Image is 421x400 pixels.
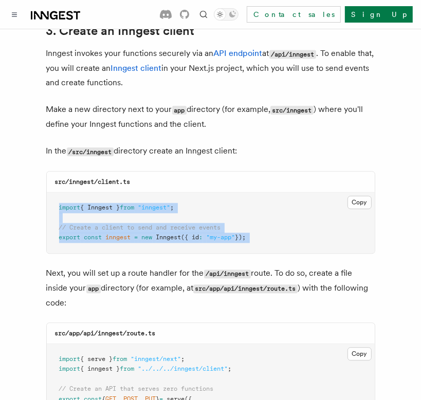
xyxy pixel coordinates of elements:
a: Contact sales [247,6,341,23]
p: In the directory create an Inngest client: [46,144,375,159]
span: export [59,234,81,241]
span: { serve } [81,355,113,363]
span: new [142,234,153,241]
code: /src/inngest [67,147,114,156]
button: Copy [347,347,372,360]
span: Inngest [156,234,181,241]
a: Inngest client [111,63,162,73]
span: "inngest/next" [131,355,181,363]
span: const [84,234,102,241]
span: ; [171,204,174,211]
code: src/inngest/client.ts [55,178,131,185]
span: import [59,355,81,363]
p: Make a new directory next to your directory (for example, ) where you'll define your Inngest func... [46,102,375,131]
code: /api/inngest [269,50,316,59]
span: // Create a client to send and receive events [59,224,221,231]
span: ({ id [181,234,199,241]
span: = [135,234,138,241]
span: ; [228,365,232,372]
span: "inngest" [138,204,171,211]
span: from [113,355,127,363]
code: src/inngest [270,106,314,115]
code: /api/inngest [204,270,251,278]
button: Toggle dark mode [214,8,239,21]
span: { inngest } [81,365,120,372]
span: import [59,365,81,372]
code: src/app/api/inngest/route.ts [193,284,298,293]
span: { Inngest } [81,204,120,211]
span: from [120,365,135,372]
p: Next, you will set up a route handler for the route. To do so, create a file inside your director... [46,266,375,310]
span: ; [181,355,185,363]
span: "../../../inngest/client" [138,365,228,372]
span: }); [235,234,246,241]
code: app [172,106,187,115]
a: Sign Up [345,6,413,23]
button: Toggle navigation [8,8,21,21]
span: import [59,204,81,211]
span: : [199,234,203,241]
a: 3. Create an Inngest client [46,24,195,38]
code: src/app/api/inngest/route.ts [55,330,156,337]
button: Copy [347,196,372,209]
span: inngest [106,234,131,241]
p: Inngest invokes your functions securely via an at . To enable that, you will create an in your Ne... [46,46,375,90]
button: Find something... [197,8,210,21]
span: // Create an API that serves zero functions [59,385,214,392]
a: API endpoint [214,48,263,58]
code: app [86,284,101,293]
span: from [120,204,135,211]
span: "my-app" [207,234,235,241]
